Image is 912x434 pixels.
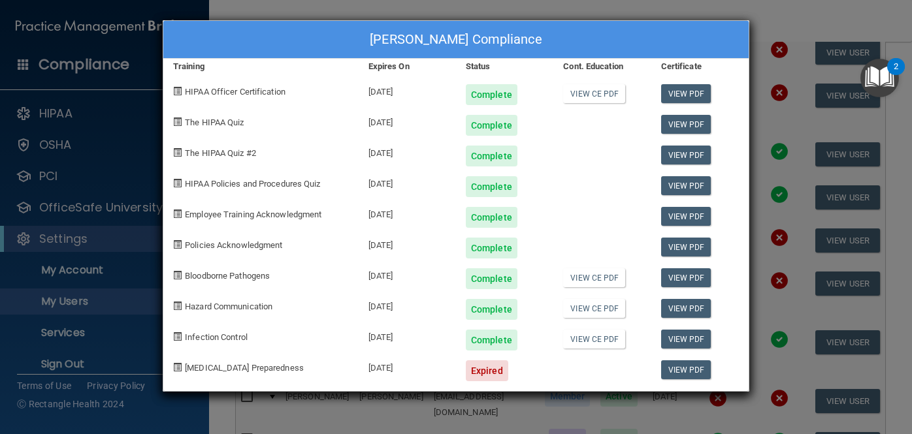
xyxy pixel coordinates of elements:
div: Complete [466,330,517,350]
div: Expires On [359,59,456,74]
span: Hazard Communication [185,302,272,311]
a: View CE PDF [563,330,625,349]
div: Complete [466,84,517,105]
a: View PDF [661,299,711,318]
a: View PDF [661,207,711,226]
div: Cont. Education [553,59,651,74]
a: View PDF [661,330,711,349]
span: Policies Acknowledgment [185,240,282,250]
div: [DATE] [359,320,456,350]
div: Complete [466,176,517,197]
div: [DATE] [359,197,456,228]
span: Employee Training Acknowledgment [185,209,321,219]
div: [DATE] [359,289,456,320]
a: View PDF [661,176,711,195]
div: [PERSON_NAME] Compliance [163,21,749,59]
a: View CE PDF [563,84,625,103]
span: HIPAA Officer Certification [185,87,285,97]
div: [DATE] [359,258,456,289]
div: Status [456,59,553,74]
button: Open Resource Center, 2 new notifications [860,59,899,97]
span: The HIPAA Quiz [185,117,244,127]
span: Infection Control [185,332,248,342]
a: View CE PDF [563,268,625,287]
div: [DATE] [359,166,456,197]
span: [MEDICAL_DATA] Preparedness [185,363,304,373]
span: The HIPAA Quiz #2 [185,148,256,158]
div: Complete [466,207,517,228]
a: View PDF [661,146,711,164]
div: [DATE] [359,74,456,105]
div: Complete [466,238,517,258]
div: Complete [466,268,517,289]
a: View PDF [661,238,711,256]
div: [DATE] [359,350,456,381]
a: View CE PDF [563,299,625,318]
div: [DATE] [359,105,456,136]
span: HIPAA Policies and Procedures Quiz [185,179,320,189]
div: [DATE] [359,228,456,258]
a: View PDF [661,360,711,379]
a: View PDF [661,268,711,287]
span: Bloodborne Pathogens [185,271,270,281]
div: [DATE] [359,136,456,166]
div: Complete [466,115,517,136]
a: View PDF [661,115,711,134]
div: 2 [894,67,898,84]
div: Certificate [651,59,749,74]
a: View PDF [661,84,711,103]
div: Expired [466,360,508,381]
div: Training [163,59,359,74]
div: Complete [466,299,517,320]
div: Complete [466,146,517,166]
